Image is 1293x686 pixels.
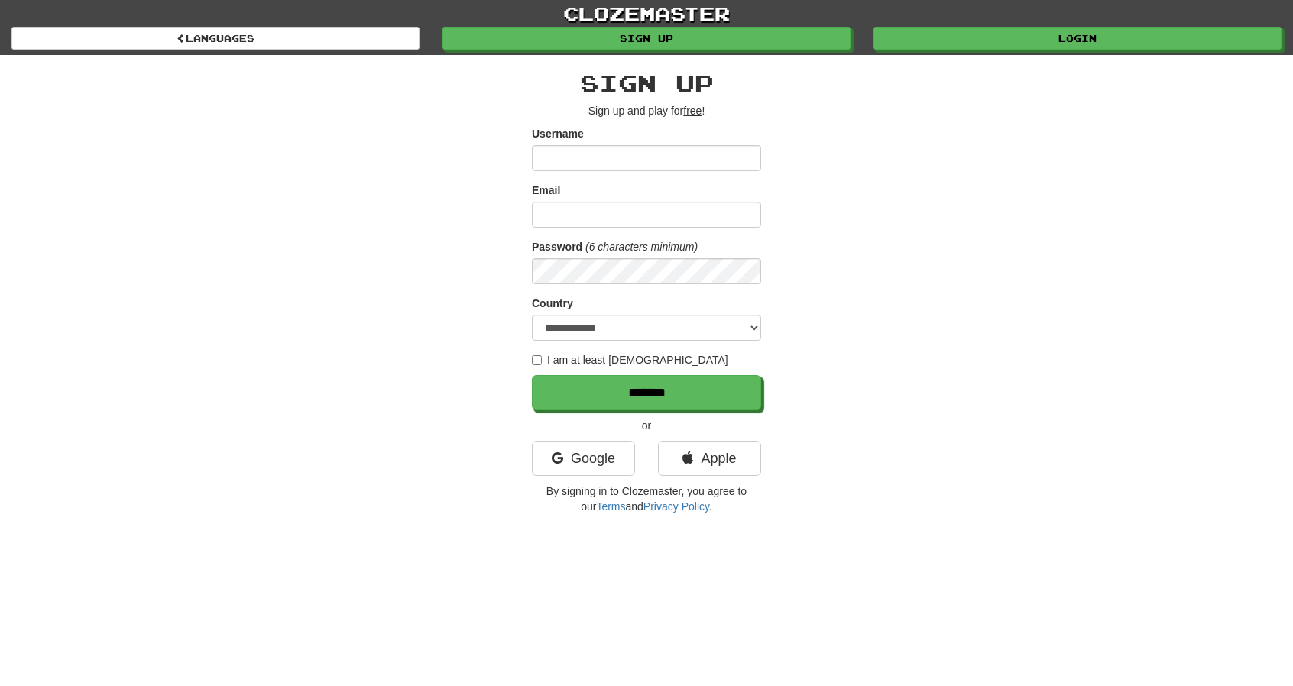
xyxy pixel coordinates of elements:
[532,239,582,254] label: Password
[532,70,761,95] h2: Sign up
[532,126,584,141] label: Username
[532,441,635,476] a: Google
[532,183,560,198] label: Email
[532,296,573,311] label: Country
[596,500,625,513] a: Terms
[11,27,420,50] a: Languages
[683,105,702,117] u: free
[585,241,698,253] em: (6 characters minimum)
[532,418,761,433] p: or
[532,352,728,367] label: I am at least [DEMOGRAPHIC_DATA]
[532,484,761,514] p: By signing in to Clozemaster, you agree to our and .
[873,27,1282,50] a: Login
[532,355,542,365] input: I am at least [DEMOGRAPHIC_DATA]
[532,103,761,118] p: Sign up and play for !
[658,441,761,476] a: Apple
[643,500,709,513] a: Privacy Policy
[442,27,851,50] a: Sign up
